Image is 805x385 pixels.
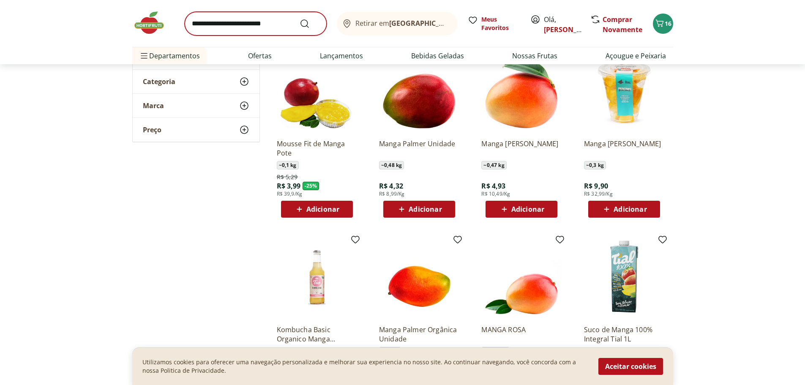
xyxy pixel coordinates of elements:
[139,46,200,66] span: Departamentos
[185,12,327,35] input: search
[512,51,557,61] a: Nossas Frutas
[306,206,339,213] span: Adicionar
[481,325,562,344] a: MANGA ROSA
[143,126,161,134] span: Preço
[248,51,272,61] a: Ofertas
[603,15,642,34] a: Comprar Novamente
[584,139,664,158] a: Manga [PERSON_NAME]
[379,161,404,169] span: ~ 0,48 kg
[277,161,299,169] span: ~ 0,1 kg
[379,347,401,355] span: ~ 0,5 kg
[143,101,164,110] span: Marca
[277,238,357,318] img: Kombucha Basic Organico Manga Tao 275ml
[379,325,459,344] a: Manga Palmer Orgânica Unidade
[598,358,663,375] button: Aceitar cookies
[300,19,320,29] button: Submit Search
[379,191,405,197] span: R$ 8,99/Kg
[379,52,459,132] img: Manga Palmer Unidade
[277,181,301,191] span: R$ 3,99
[584,325,664,344] a: Suco de Manga 100% Integral Tial 1L
[606,51,666,61] a: Açougue e Peixaria
[544,14,581,35] span: Olá,
[481,347,509,355] span: ~ 0,365 kg
[544,25,599,34] a: [PERSON_NAME]
[481,52,562,132] img: Manga Tommy Unidade
[143,77,175,86] span: Categoria
[379,139,459,158] a: Manga Palmer Unidade
[133,94,259,117] button: Marca
[584,181,608,191] span: R$ 9,90
[468,15,520,32] a: Meus Favoritos
[320,51,363,61] a: Lançamentos
[379,238,459,318] img: Manga Palmer Orgânica Unidade
[511,206,544,213] span: Adicionar
[277,139,357,158] a: Mousse Fit de Manga Pote
[481,139,562,158] a: Manga [PERSON_NAME]
[389,19,532,28] b: [GEOGRAPHIC_DATA]/[GEOGRAPHIC_DATA]
[133,118,259,142] button: Preço
[379,181,403,191] span: R$ 4,32
[411,51,464,61] a: Bebidas Geladas
[665,19,671,27] span: 16
[133,70,259,93] button: Categoria
[383,201,455,218] button: Adicionar
[355,19,449,27] span: Retirar em
[486,201,557,218] button: Adicionar
[481,161,506,169] span: ~ 0,47 kg
[277,325,357,344] a: Kombucha Basic Organico Manga [MEDICAL_DATA] 275ml
[142,358,588,375] p: Utilizamos cookies para oferecer uma navegação personalizada e melhorar sua experiencia no nosso ...
[481,181,505,191] span: R$ 4,93
[481,238,562,318] img: MANGA ROSA
[584,52,664,132] img: Manga Tommy Cortadinha
[614,206,647,213] span: Adicionar
[132,10,175,35] img: Hortifruti
[277,173,298,181] span: R$ 5,29
[409,206,442,213] span: Adicionar
[277,52,357,132] img: Mousse Fit de Manga Pote
[481,15,520,32] span: Meus Favoritos
[584,238,664,318] img: Suco de Manga 100% Integral Tial 1L
[337,12,458,35] button: Retirar em[GEOGRAPHIC_DATA]/[GEOGRAPHIC_DATA]
[653,14,673,34] button: Carrinho
[584,161,606,169] span: ~ 0,3 kg
[481,191,510,197] span: R$ 10,49/Kg
[139,46,149,66] button: Menu
[281,201,353,218] button: Adicionar
[584,191,613,197] span: R$ 32,99/Kg
[588,201,660,218] button: Adicionar
[303,182,319,190] span: - 25 %
[277,191,303,197] span: R$ 39,9/Kg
